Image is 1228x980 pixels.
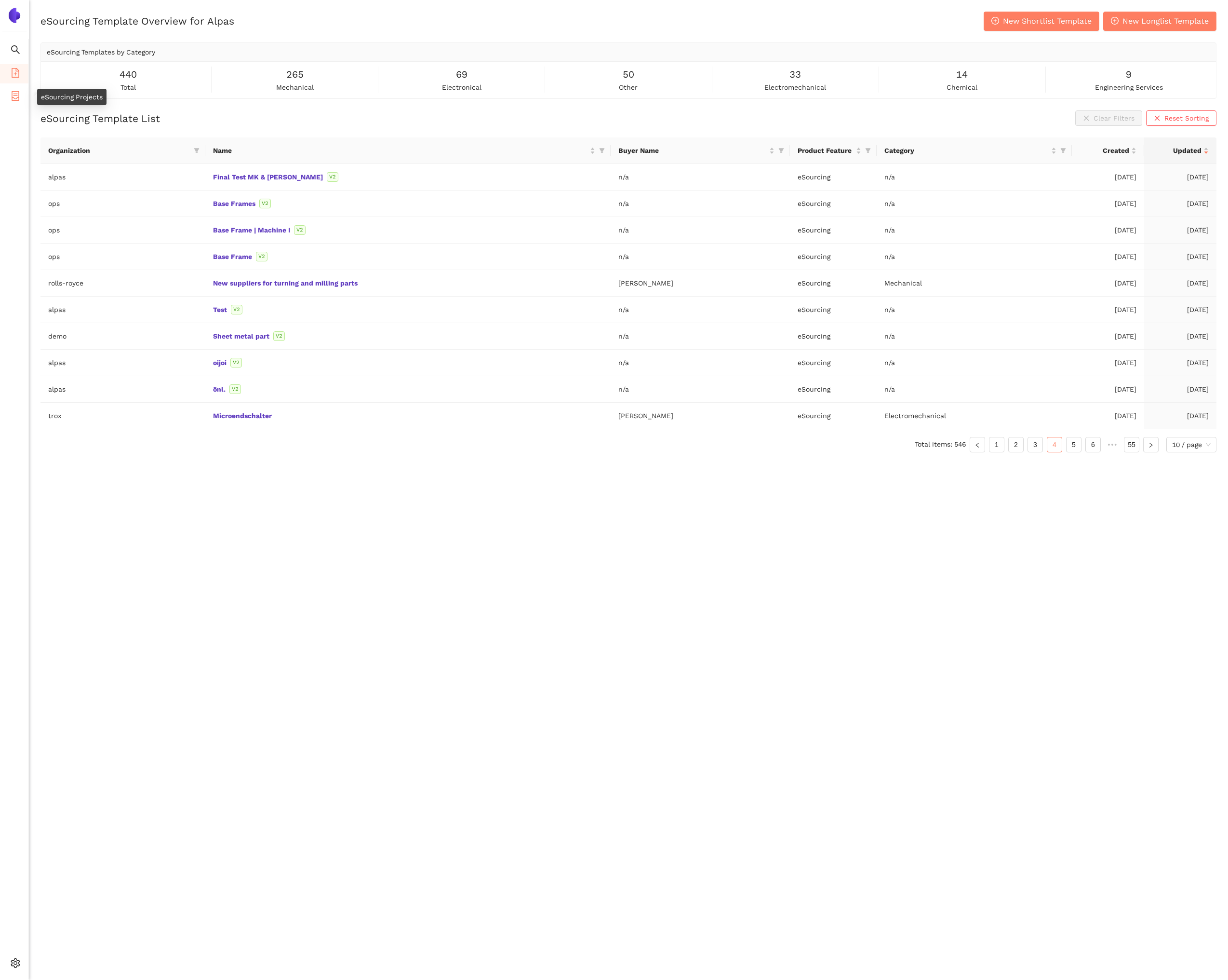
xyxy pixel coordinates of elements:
td: [DATE] [1144,217,1216,244]
td: [DATE] [1144,376,1216,403]
td: n/a [877,191,1072,217]
span: Buyer Name [618,145,767,156]
td: n/a [611,217,790,244]
span: V2 [273,331,285,341]
span: V2 [230,358,242,367]
button: closeClear Filters [1075,110,1142,126]
li: 6 [1085,437,1101,452]
td: n/a [877,164,1072,191]
span: electromechanical [764,82,826,93]
td: eSourcing [790,376,877,403]
td: [DATE] [1144,350,1216,376]
td: eSourcing [790,403,877,429]
span: Reset Sorting [1164,113,1209,123]
td: [DATE] [1144,244,1216,270]
span: total [120,82,136,93]
td: trox [40,403,205,429]
span: plus-circle [1111,17,1119,26]
span: V2 [231,305,242,314]
span: other [619,82,638,93]
td: eSourcing [790,323,877,350]
span: left [974,442,980,448]
td: alpas [40,376,205,403]
span: close [1154,115,1161,122]
span: V2 [259,199,271,208]
td: eSourcing [790,244,877,270]
span: 9 [1126,67,1132,82]
span: V2 [256,252,267,261]
img: Logo [7,8,22,23]
span: filter [194,148,200,153]
td: [DATE] [1072,297,1144,323]
li: 5 [1066,437,1081,452]
span: engineering services [1095,82,1163,93]
a: 5 [1067,437,1081,452]
span: Organization [48,145,190,156]
td: rolls-royce [40,270,205,297]
span: V2 [327,172,338,182]
button: plus-circleNew Longlist Template [1103,12,1216,31]
li: 2 [1008,437,1024,452]
td: eSourcing [790,191,877,217]
td: n/a [611,350,790,376]
span: 69 [456,67,467,82]
button: right [1143,437,1159,452]
td: n/a [877,297,1072,323]
span: chemical [947,82,977,93]
td: n/a [611,191,790,217]
td: [DATE] [1072,376,1144,403]
span: 14 [956,67,968,82]
a: 1 [989,437,1004,452]
td: n/a [877,244,1072,270]
td: [DATE] [1144,323,1216,350]
span: ••• [1105,437,1120,452]
span: V2 [229,384,241,394]
td: ops [40,244,205,270]
span: Product Feature [798,145,854,156]
span: file-add [11,65,20,84]
span: 265 [286,67,304,82]
li: Previous Page [970,437,985,452]
li: 55 [1124,437,1139,452]
span: filter [597,143,607,158]
td: alpas [40,297,205,323]
li: 4 [1047,437,1062,452]
th: this column's title is Buyer Name,this column is sortable [611,137,790,164]
td: [DATE] [1072,350,1144,376]
td: ops [40,217,205,244]
td: eSourcing [790,297,877,323]
td: [DATE] [1072,244,1144,270]
td: [DATE] [1072,217,1144,244]
span: setting [11,955,20,974]
td: n/a [877,350,1072,376]
td: [DATE] [1144,164,1216,191]
li: 3 [1028,437,1043,452]
td: n/a [611,164,790,191]
th: this column's title is Created,this column is sortable [1072,137,1144,164]
td: [PERSON_NAME] [611,403,790,429]
a: 4 [1047,437,1062,452]
span: 10 / page [1172,437,1211,452]
span: Created [1080,145,1129,156]
span: filter [1060,148,1066,153]
td: eSourcing [790,350,877,376]
span: filter [1058,143,1068,158]
td: [DATE] [1072,270,1144,297]
span: filter [192,143,201,158]
a: 6 [1086,437,1100,452]
a: 55 [1124,437,1139,452]
span: Name [213,145,588,156]
td: alpas [40,164,205,191]
td: [DATE] [1144,270,1216,297]
h2: eSourcing Template Overview for Alpas [40,14,234,28]
span: 440 [120,67,137,82]
button: closeReset Sorting [1146,110,1216,126]
td: ops [40,191,205,217]
span: electronical [442,82,481,93]
td: Electromechanical [877,403,1072,429]
div: eSourcing Projects [37,89,107,105]
td: [DATE] [1072,323,1144,350]
a: 3 [1028,437,1042,452]
span: eSourcing Templates by Category [47,48,155,56]
td: n/a [877,323,1072,350]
